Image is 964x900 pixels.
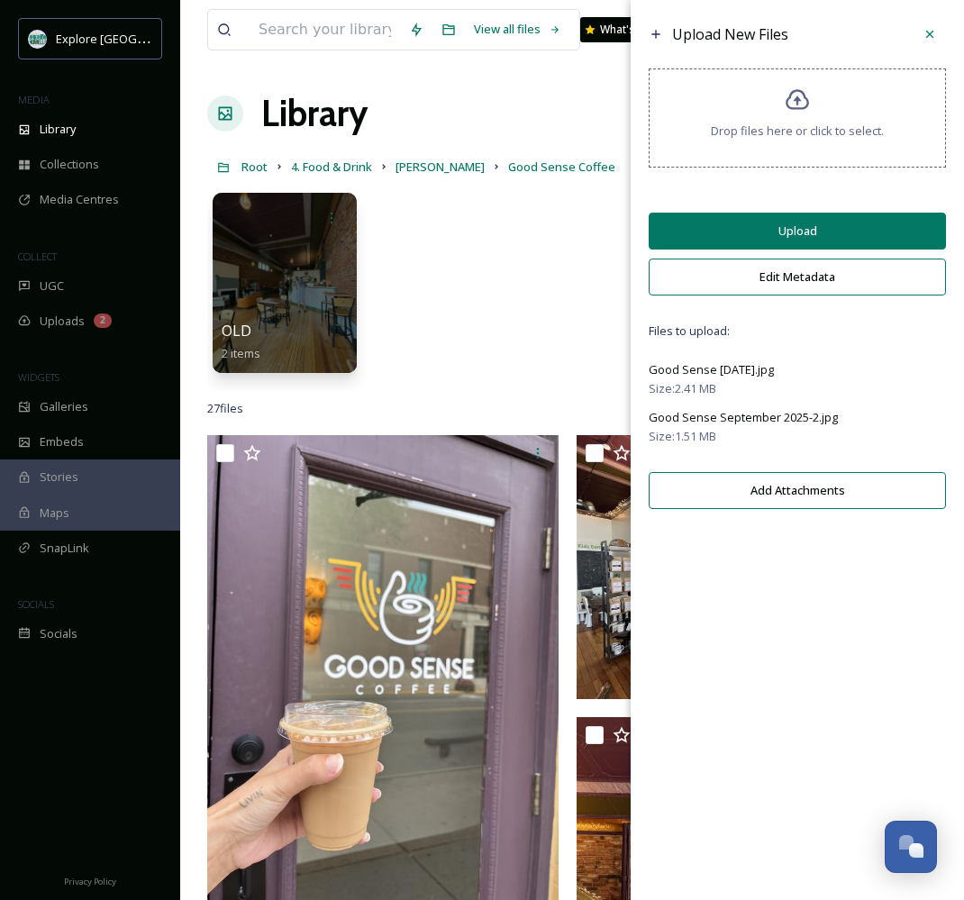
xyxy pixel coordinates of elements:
a: Library [261,86,368,141]
span: 4. Food & Drink [291,159,372,175]
span: [PERSON_NAME] [396,159,485,175]
span: Library [40,121,76,138]
a: Good Sense Coffee [508,156,615,177]
img: 67e7af72-b6c8-455a-acf8-98e6fe1b68aa.avif [29,30,47,48]
img: Good Sense Coffee August 2025 (1).jpg [577,435,928,699]
a: View all files [465,12,570,47]
a: 4. Food & Drink [291,156,372,177]
span: Socials [40,625,77,642]
span: Size: 1.51 MB [649,428,716,445]
span: Size: 2.41 MB [649,380,716,397]
button: Upload [649,213,946,250]
div: 2 [94,314,112,328]
span: Maps [40,505,69,522]
span: Explore [GEOGRAPHIC_DATA][PERSON_NAME] [56,30,304,47]
a: [PERSON_NAME] [396,156,485,177]
span: Media Centres [40,191,119,208]
button: Open Chat [885,821,937,873]
span: UGC [40,277,64,295]
span: MEDIA [18,93,50,106]
span: 27 file s [207,400,243,417]
button: Edit Metadata [649,259,946,295]
span: COLLECT [18,250,57,263]
a: What's New [580,17,670,42]
span: OLD [222,321,251,341]
span: SOCIALS [18,597,54,611]
span: SnapLink [40,540,89,557]
span: Collections [40,156,99,173]
span: Privacy Policy [64,876,116,887]
span: Good Sense [DATE].jpg [649,361,774,377]
span: Uploads [40,313,85,330]
button: Add Attachments [649,472,946,509]
span: WIDGETS [18,370,59,384]
span: Galleries [40,398,88,415]
a: Root [241,156,268,177]
span: Good Sense Coffee [508,159,615,175]
span: Root [241,159,268,175]
a: OLD2 items [222,323,260,361]
span: Stories [40,468,78,486]
span: Embeds [40,433,84,450]
input: Search your library [250,10,400,50]
span: Files to upload: [649,323,946,340]
span: Drop files here or click to select. [711,123,884,140]
span: Upload New Files [672,24,788,44]
span: 2 items [222,345,260,361]
span: Good Sense September 2025-2.jpg [649,409,838,425]
a: Privacy Policy [64,869,116,891]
